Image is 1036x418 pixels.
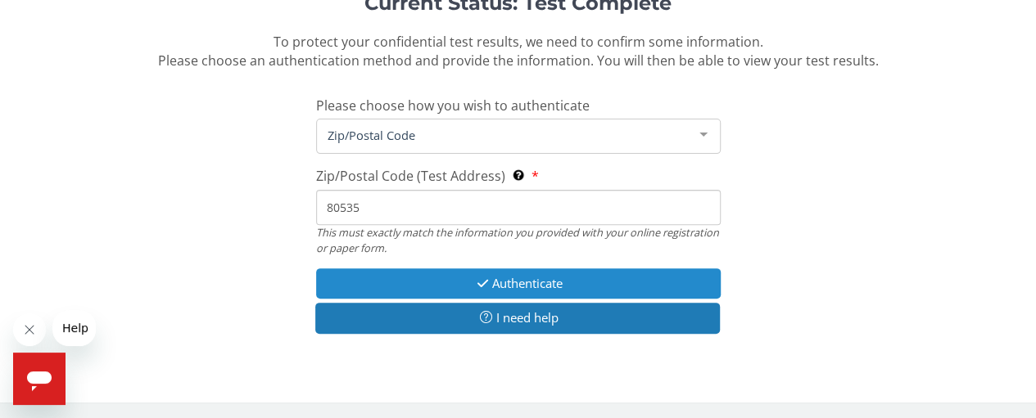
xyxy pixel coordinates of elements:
button: Authenticate [316,268,721,299]
iframe: Button to launch messaging window [13,353,66,405]
span: Please choose how you wish to authenticate [316,97,590,115]
span: Zip/Postal Code (Test Address) [316,167,505,185]
iframe: Message from company [52,310,96,346]
span: To protect your confidential test results, we need to confirm some information. Please choose an ... [158,33,879,70]
div: This must exactly match the information you provided with your online registration or paper form. [316,225,721,255]
button: I need help [315,303,720,333]
iframe: Close message [13,313,46,346]
span: Zip/Postal Code [323,126,687,144]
